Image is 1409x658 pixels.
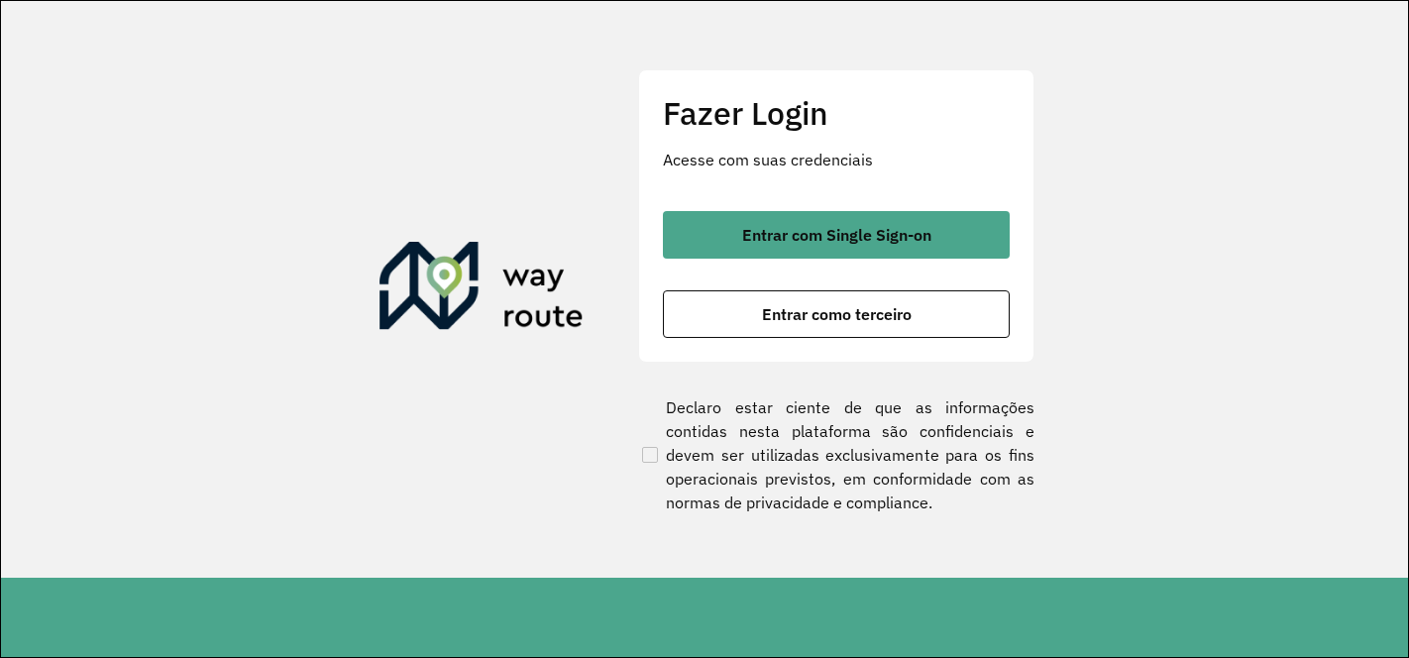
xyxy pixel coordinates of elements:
[663,290,1010,338] button: button
[663,148,1010,171] p: Acesse com suas credenciais
[663,94,1010,132] h2: Fazer Login
[742,227,931,243] span: Entrar com Single Sign-on
[762,306,912,322] span: Entrar como terceiro
[379,242,584,337] img: Roteirizador AmbevTech
[663,211,1010,259] button: button
[638,395,1034,514] label: Declaro estar ciente de que as informações contidas nesta plataforma são confidenciais e devem se...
